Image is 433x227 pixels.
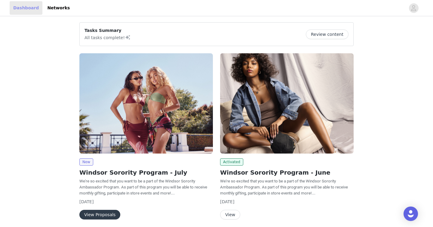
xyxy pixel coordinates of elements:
[411,3,416,13] div: avatar
[79,168,213,177] h2: Windsor Sorority Program - July
[79,199,94,204] span: [DATE]
[79,158,93,166] span: New
[79,179,207,195] span: We're so excited that you want to be a part of the Windsor Sorority Ambassador Program. As part o...
[306,30,349,39] button: Review content
[404,207,418,221] div: Open Intercom Messenger
[220,53,354,154] img: Windsor
[220,210,240,219] button: View
[10,1,42,15] a: Dashboard
[220,158,243,166] span: Activated
[79,210,120,219] button: View Proposals
[220,168,354,177] h2: Windsor Sorority Program - June
[79,213,120,217] a: View Proposals
[220,199,234,204] span: [DATE]
[220,213,240,217] a: View
[44,1,73,15] a: Networks
[79,53,213,154] img: Windsor
[84,34,131,41] p: All tasks complete!
[84,27,131,34] p: Tasks Summary
[220,179,348,195] span: We're so excited that you want to be a part of the Windsor Sorority Ambassador Program. As part o...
